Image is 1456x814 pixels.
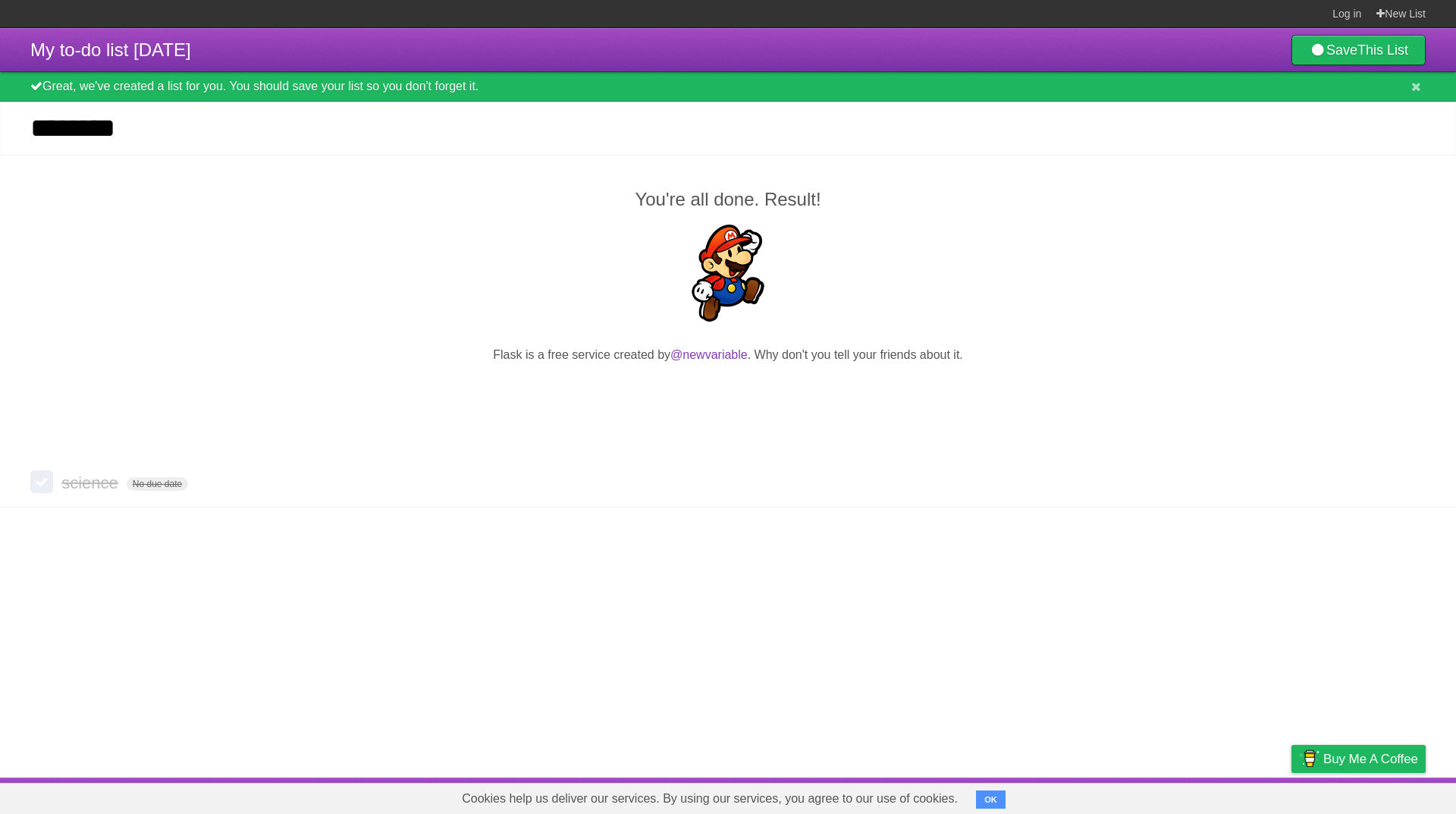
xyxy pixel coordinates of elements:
[30,470,53,493] label: Done
[1220,781,1254,810] a: Terms
[1291,745,1426,773] a: Buy me a coffee
[30,346,1426,364] p: Flask is a free service created by . Why don't you tell your friends about it.
[1090,781,1122,810] a: About
[1299,746,1319,772] img: Buy me a coffee
[61,473,122,492] span: science
[1272,781,1311,810] a: Privacy
[1140,781,1201,810] a: Developers
[1291,35,1426,65] a: SaveThis List
[1330,781,1426,810] a: Suggest a feature
[1357,42,1408,58] b: This List
[701,383,755,404] iframe: X Post Button
[679,225,777,322] img: Super Mario
[1323,746,1418,772] span: Buy me a coffee
[447,784,973,814] span: Cookies help us deliver our services. By using our services, you agree to our use of cookies.
[30,186,1426,213] h2: You're all done. Result!
[670,348,748,361] a: @newvariable
[127,477,188,491] span: No due date
[976,790,1006,809] button: OK
[30,39,191,60] span: My to-do list [DATE]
